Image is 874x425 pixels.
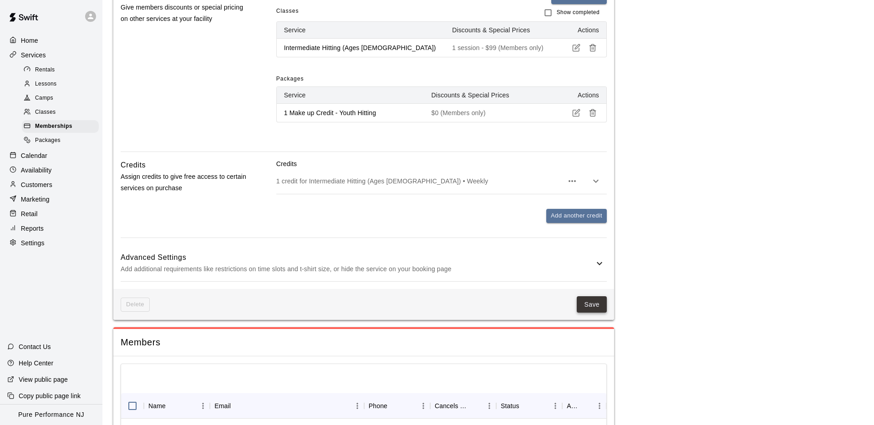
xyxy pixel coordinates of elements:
p: Home [21,36,38,45]
p: Credits [276,159,607,168]
p: Give members discounts or special pricing on other services at your facility [121,2,247,25]
a: Calendar [7,149,95,162]
a: Settings [7,236,95,250]
div: Classes [22,106,99,119]
div: 1 credit for Intermediate Hitting (Ages [DEMOGRAPHIC_DATA]) • Weekly [276,168,607,194]
button: Menu [351,399,364,413]
a: Memberships [22,120,102,134]
a: Availability [7,163,95,177]
button: Menu [549,399,562,413]
th: Actions [552,22,606,39]
div: Rentals [22,64,99,76]
a: Home [7,34,95,47]
button: Sort [231,400,244,412]
div: Camps [22,92,99,105]
a: Marketing [7,192,95,206]
p: View public page [19,375,68,384]
div: Phone [369,393,387,419]
p: Contact Us [19,342,51,351]
p: Marketing [21,195,50,204]
a: Retail [7,207,95,221]
button: Sort [580,400,593,412]
th: Service [277,22,445,39]
span: Memberships [35,122,72,131]
div: Cancels Date [430,393,496,419]
div: Name [148,393,166,419]
button: Menu [483,399,496,413]
button: Menu [593,399,606,413]
p: Availability [21,166,52,175]
a: Services [7,48,95,62]
div: Cancels Date [435,393,470,419]
th: Service [277,87,424,104]
p: Reports [21,224,44,233]
button: Add another credit [546,209,607,223]
div: Phone [364,393,430,419]
span: Rentals [35,66,55,75]
p: Pure Performance NJ [18,410,84,420]
p: Assign credits to give free access to certain services on purchase [121,171,247,194]
th: Discounts & Special Prices [445,22,552,39]
p: Help Center [19,359,53,368]
div: Lessons [22,78,99,91]
span: Packages [276,72,304,86]
a: Lessons [22,77,102,91]
a: Rentals [22,63,102,77]
div: Advanced SettingsAdd additional requirements like restrictions on time slots and t-shirt size, or... [121,245,607,281]
div: Name [144,393,210,419]
span: Camps [35,94,53,103]
th: Discounts & Special Prices [424,87,552,104]
button: Menu [417,399,430,413]
span: Show completed [557,8,600,17]
div: Actions [562,393,606,419]
p: $0 (Members only) [431,108,544,117]
span: Classes [276,4,299,21]
p: Customers [21,180,52,189]
span: Lessons [35,80,57,89]
div: Email [214,393,231,419]
button: Sort [166,400,178,412]
p: Services [21,51,46,60]
p: Add additional requirements like restrictions on time slots and t-shirt size, or hide the service... [121,263,594,275]
p: 1 credit for Intermediate Hitting (Ages [DEMOGRAPHIC_DATA]) • Weekly [276,177,563,186]
button: Menu [196,399,210,413]
span: This membership cannot be deleted since it still has members [121,298,150,312]
div: Email [210,393,364,419]
button: Save [577,296,607,313]
div: Status [501,393,519,419]
div: Memberships [22,120,99,133]
a: Reports [7,222,95,235]
div: Actions [567,393,580,419]
span: Packages [35,136,61,145]
p: Intermediate Hitting (Ages [DEMOGRAPHIC_DATA]) [284,43,437,52]
span: Classes [35,108,56,117]
a: Camps [22,91,102,106]
p: 1 session - $99 (Members only) [452,43,544,52]
h6: Credits [121,159,146,171]
a: Customers [7,178,95,192]
button: Sort [387,400,400,412]
p: Copy public page link [19,391,81,400]
p: Retail [21,209,38,218]
th: Actions [552,87,606,104]
div: Packages [22,134,99,147]
p: 1 Make up Credit - Youth Hitting [284,108,417,117]
a: Classes [22,106,102,120]
p: Calendar [21,151,47,160]
a: Packages [22,134,102,148]
p: Settings [21,238,45,248]
button: Sort [519,400,532,412]
div: Status [496,393,562,419]
span: Members [121,336,607,349]
button: Sort [470,400,483,412]
h6: Advanced Settings [121,252,594,263]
